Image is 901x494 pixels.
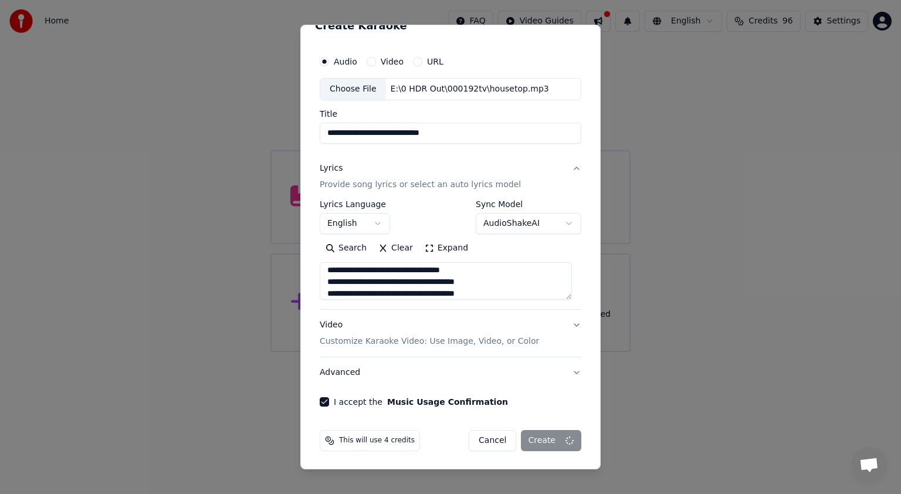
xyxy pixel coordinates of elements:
button: Clear [372,239,419,258]
button: I accept the [387,398,508,406]
button: LyricsProvide song lyrics or select an auto lyrics model [320,153,581,200]
label: Video [381,57,404,66]
div: Choose File [320,79,386,100]
label: Sync Model [476,200,581,208]
h2: Create Karaoke [315,21,586,31]
div: LyricsProvide song lyrics or select an auto lyrics model [320,200,581,309]
label: Title [320,110,581,118]
div: Lyrics [320,163,343,174]
button: Cancel [469,430,516,451]
p: Customize Karaoke Video: Use Image, Video, or Color [320,336,539,347]
label: Lyrics Language [320,200,390,208]
div: Video [320,319,539,347]
button: Search [320,239,372,258]
label: Audio [334,57,357,66]
span: This will use 4 credits [339,436,415,445]
label: I accept the [334,398,508,406]
button: Advanced [320,357,581,388]
label: URL [427,57,443,66]
div: E:\0 HDR Out\000192tv\housetop.mp3 [386,83,554,95]
p: Provide song lyrics or select an auto lyrics model [320,179,521,191]
button: Expand [419,239,474,258]
button: VideoCustomize Karaoke Video: Use Image, Video, or Color [320,310,581,357]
